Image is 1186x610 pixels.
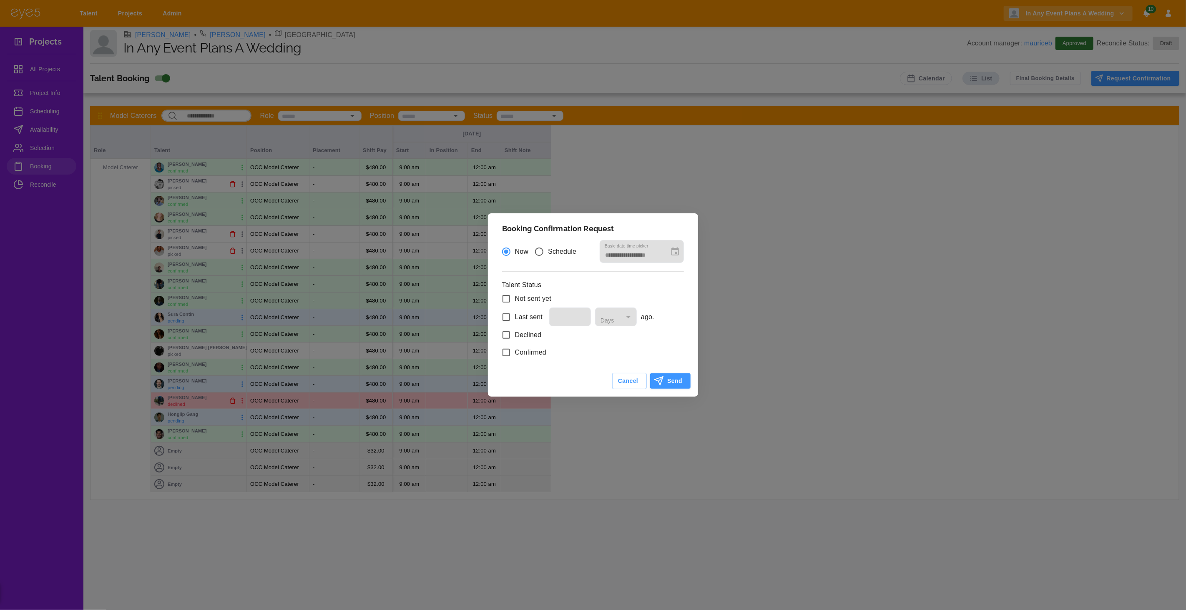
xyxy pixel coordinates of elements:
label: Basic date time picker [605,243,648,249]
p: Talent Status [502,280,684,290]
span: Now [515,247,528,257]
span: Last sent [515,312,543,322]
h2: Booking Confirmation Request [492,217,694,240]
div: Days [596,307,636,327]
button: Cancel [612,373,647,389]
span: Not sent yet [515,294,551,304]
span: Confirmed [515,347,546,357]
button: Send [650,373,691,389]
span: Declined [515,330,541,340]
span: ago. [641,312,654,322]
span: Schedule [548,247,576,257]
